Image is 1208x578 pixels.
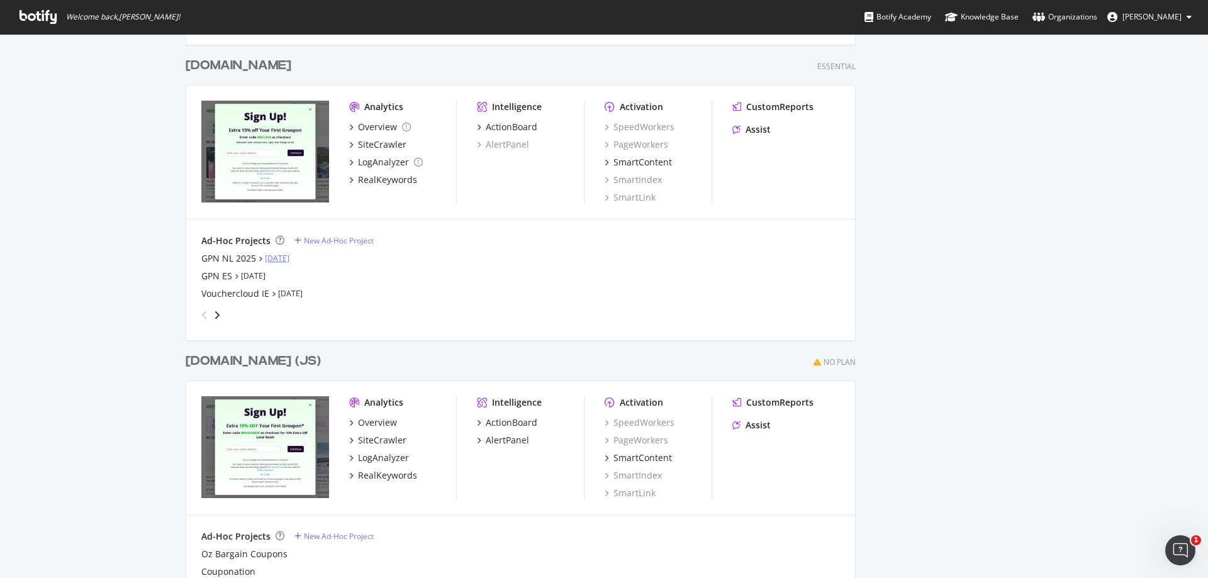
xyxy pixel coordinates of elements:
[358,416,397,429] div: Overview
[201,101,329,203] img: groupon.ie
[1191,535,1201,545] span: 1
[213,309,221,321] div: angle-right
[278,288,303,299] a: [DATE]
[358,452,409,464] div: LogAnalyzer
[364,101,403,113] div: Analytics
[477,416,537,429] a: ActionBoard
[1122,11,1182,22] span: Venkata Narendra Pulipati
[186,352,321,370] div: [DOMAIN_NAME] (JS)
[358,174,417,186] div: RealKeywords
[732,101,814,113] a: CustomReports
[186,352,326,370] a: [DOMAIN_NAME] (JS)
[201,396,329,498] img: groupon.au
[349,469,417,482] a: RealKeywords
[265,253,289,264] a: [DATE]
[746,101,814,113] div: CustomReports
[294,235,374,246] a: New Ad-Hoc Project
[349,138,406,151] a: SiteCrawler
[349,174,417,186] a: RealKeywords
[349,434,406,447] a: SiteCrawler
[746,419,771,431] div: Assist
[358,469,417,482] div: RealKeywords
[605,138,668,151] a: PageWorkers
[486,416,537,429] div: ActionBoard
[201,530,271,543] div: Ad-Hoc Projects
[746,123,771,136] div: Assist
[349,156,423,169] a: LogAnalyzer
[66,12,180,22] span: Welcome back, [PERSON_NAME] !
[358,434,406,447] div: SiteCrawler
[304,235,374,246] div: New Ad-Hoc Project
[605,191,656,204] a: SmartLink
[201,287,269,300] a: Vouchercloud IE
[1097,7,1202,27] button: [PERSON_NAME]
[358,156,409,169] div: LogAnalyzer
[201,565,255,578] a: Couponation
[349,121,411,133] a: Overview
[201,235,271,247] div: Ad-Hoc Projects
[196,305,213,325] div: angle-left
[605,174,662,186] a: SmartIndex
[605,452,672,464] a: SmartContent
[486,121,537,133] div: ActionBoard
[817,61,856,72] div: Essential
[620,396,663,409] div: Activation
[201,548,288,560] a: Oz Bargain Coupons
[945,11,1019,23] div: Knowledge Base
[1032,11,1097,23] div: Organizations
[613,156,672,169] div: SmartContent
[605,416,674,429] a: SpeedWorkers
[732,123,771,136] a: Assist
[477,121,537,133] a: ActionBoard
[477,138,529,151] a: AlertPanel
[605,156,672,169] a: SmartContent
[186,57,296,75] a: [DOMAIN_NAME]
[492,101,542,113] div: Intelligence
[620,101,663,113] div: Activation
[605,121,674,133] a: SpeedWorkers
[605,469,662,482] a: SmartIndex
[1165,535,1195,565] iframe: Intercom live chat
[864,11,931,23] div: Botify Academy
[358,121,397,133] div: Overview
[364,396,403,409] div: Analytics
[294,531,374,542] a: New Ad-Hoc Project
[732,419,771,431] a: Assist
[492,396,542,409] div: Intelligence
[201,252,256,265] a: GPN NL 2025
[605,434,668,447] a: PageWorkers
[746,396,814,409] div: CustomReports
[605,487,656,499] a: SmartLink
[824,357,856,367] div: No Plan
[201,270,232,282] a: GPN ES
[358,138,406,151] div: SiteCrawler
[349,452,409,464] a: LogAnalyzer
[732,396,814,409] a: CustomReports
[613,452,672,464] div: SmartContent
[486,434,529,447] div: AlertPanel
[477,434,529,447] a: AlertPanel
[349,416,397,429] a: Overview
[241,270,266,281] a: [DATE]
[304,531,374,542] div: New Ad-Hoc Project
[186,57,291,75] div: [DOMAIN_NAME]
